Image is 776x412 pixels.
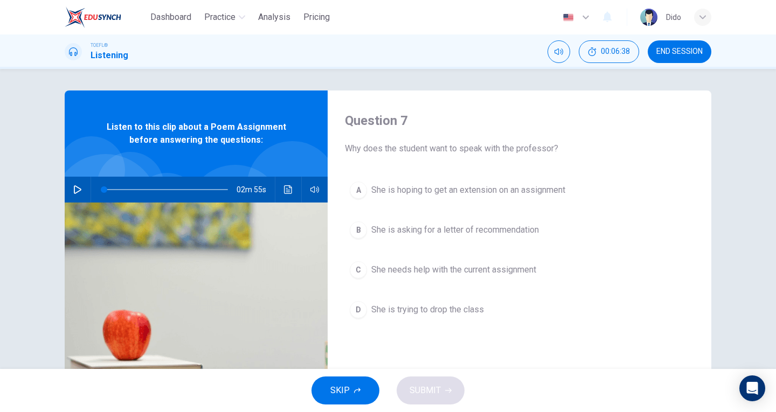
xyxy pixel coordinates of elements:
button: END SESSION [648,40,711,63]
button: 00:06:38 [579,40,639,63]
img: EduSynch logo [65,6,121,28]
span: 00:06:38 [601,47,630,56]
div: Open Intercom Messenger [739,375,765,401]
span: She needs help with the current assignment [371,263,536,276]
span: Practice [204,11,235,24]
button: Dashboard [146,8,196,27]
div: Mute [548,40,570,63]
span: Analysis [258,11,290,24]
div: Hide [579,40,639,63]
div: D [350,301,367,318]
span: END SESSION [656,47,703,56]
button: SKIP [311,376,379,404]
img: en [562,13,575,22]
span: She is hoping to get an extension on an assignment [371,184,565,197]
h4: Question 7 [345,112,694,129]
button: Click to see the audio transcription [280,177,297,202]
button: CShe needs help with the current assignment [345,256,694,283]
span: She is trying to drop the class [371,303,484,316]
button: Pricing [299,8,334,27]
div: Dido [666,11,681,24]
button: DShe is trying to drop the class [345,296,694,323]
button: AShe is hoping to get an extension on an assignment [345,177,694,204]
button: BShe is asking for a letter of recommendation [345,217,694,243]
span: Listen to this clip about a Poem Assignment before answering the questions: [100,121,293,146]
span: TOEFL® [91,41,108,49]
span: 02m 55s [237,177,275,202]
div: B [350,221,367,239]
div: A [350,181,367,199]
span: Dashboard [150,11,191,24]
div: C [350,261,367,278]
span: SKIP [330,383,350,398]
span: Why does the student want to speak with the professor? [345,142,694,155]
h1: Listening [91,49,128,62]
img: Profile picture [640,9,657,26]
button: Practice [200,8,250,27]
span: She is asking for a letter of recommendation [371,224,539,236]
button: Analysis [254,8,295,27]
span: Pricing [303,11,330,24]
a: EduSynch logo [65,6,146,28]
